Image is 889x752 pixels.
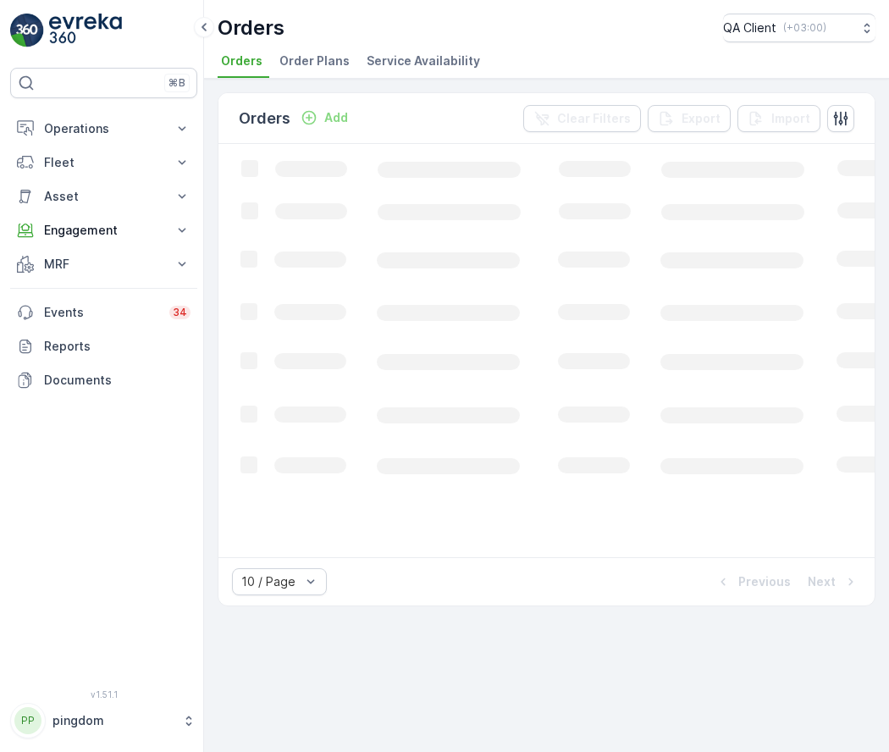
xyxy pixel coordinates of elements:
[10,180,197,213] button: Asset
[44,338,190,355] p: Reports
[324,109,348,126] p: Add
[44,304,159,321] p: Events
[173,306,187,319] p: 34
[10,329,197,363] a: Reports
[44,222,163,239] p: Engagement
[648,105,731,132] button: Export
[10,112,197,146] button: Operations
[44,256,163,273] p: MRF
[10,247,197,281] button: MRF
[44,188,163,205] p: Asset
[682,110,721,127] p: Export
[239,107,290,130] p: Orders
[14,707,41,734] div: PP
[221,53,262,69] span: Orders
[218,14,284,41] p: Orders
[10,213,197,247] button: Engagement
[523,105,641,132] button: Clear Filters
[737,105,820,132] button: Import
[10,689,197,699] span: v 1.51.1
[806,572,861,592] button: Next
[713,572,792,592] button: Previous
[557,110,631,127] p: Clear Filters
[723,19,776,36] p: QA Client
[367,53,480,69] span: Service Availability
[783,21,826,35] p: ( +03:00 )
[294,108,355,128] button: Add
[279,53,350,69] span: Order Plans
[10,146,197,180] button: Fleet
[10,363,197,397] a: Documents
[49,14,122,47] img: logo_light-DOdMpM7g.png
[808,573,836,590] p: Next
[44,372,190,389] p: Documents
[168,76,185,90] p: ⌘B
[10,14,44,47] img: logo
[10,703,197,738] button: PPpingdom
[52,712,174,729] p: pingdom
[723,14,875,42] button: QA Client(+03:00)
[44,120,163,137] p: Operations
[10,296,197,329] a: Events34
[738,573,791,590] p: Previous
[44,154,163,171] p: Fleet
[771,110,810,127] p: Import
